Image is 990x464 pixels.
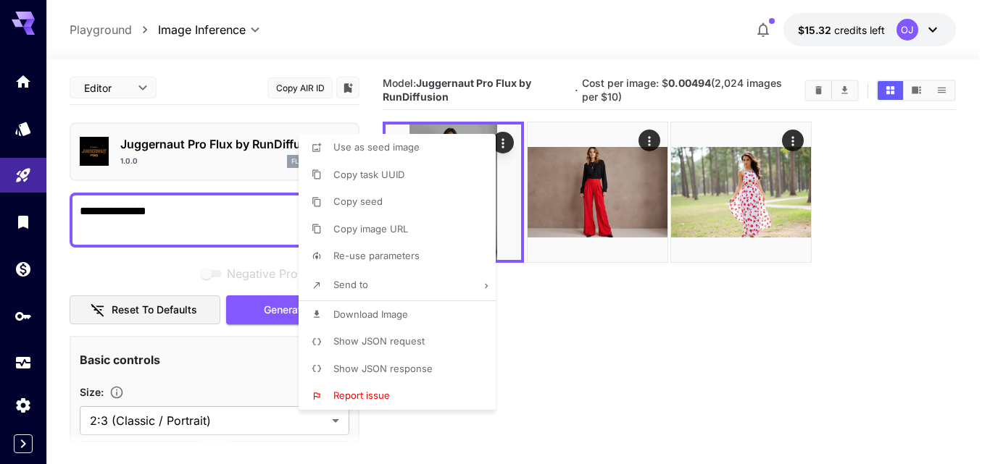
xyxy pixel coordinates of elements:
span: Copy image URL [333,223,408,235]
span: Use as seed image [333,141,420,153]
span: Copy seed [333,195,383,207]
span: Show JSON response [333,363,433,374]
span: Copy task UUID [333,169,404,180]
span: Show JSON request [333,335,425,347]
span: Re-use parameters [333,250,420,261]
span: Download Image [333,308,408,320]
span: Send to [333,279,368,290]
span: Report issue [333,389,390,401]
